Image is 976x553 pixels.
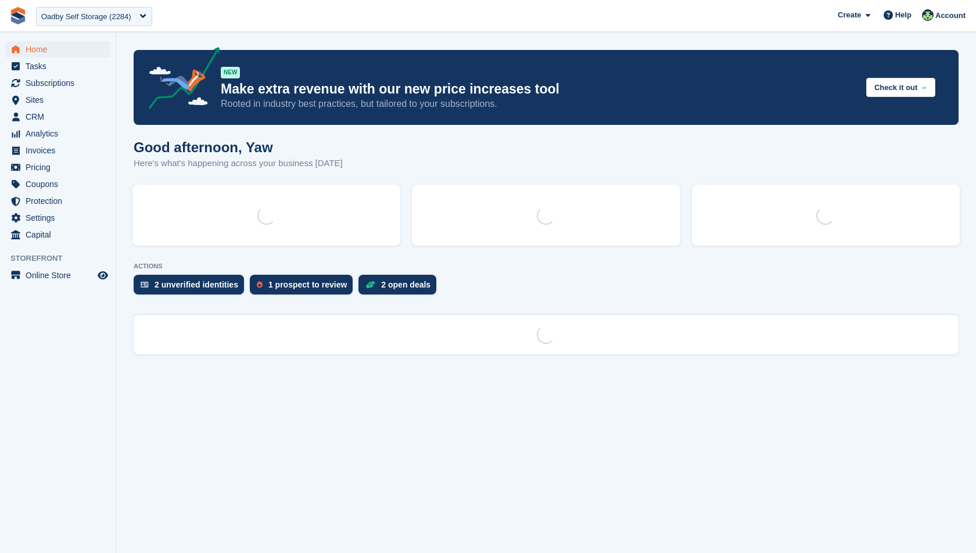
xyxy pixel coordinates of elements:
[134,275,250,300] a: 2 unverified identities
[134,263,959,270] p: ACTIONS
[134,157,343,170] p: Here's what's happening across your business [DATE]
[26,92,95,108] span: Sites
[134,139,343,155] h1: Good afternoon, Yaw
[221,81,857,98] p: Make extra revenue with our new price increases tool
[6,58,110,74] a: menu
[26,58,95,74] span: Tasks
[26,267,95,283] span: Online Store
[41,11,131,23] div: Oadby Self Storage (2284)
[26,109,95,125] span: CRM
[9,7,27,24] img: stora-icon-8386f47178a22dfd0bd8f6a31ec36ba5ce8667c1dd55bd0f319d3a0aa187defe.svg
[26,176,95,192] span: Coupons
[26,75,95,91] span: Subscriptions
[10,253,116,264] span: Storefront
[922,9,934,21] img: Yaw Boakye
[866,78,935,97] button: Check it out →
[250,275,358,300] a: 1 prospect to review
[6,92,110,108] a: menu
[6,109,110,125] a: menu
[155,280,238,289] div: 2 unverified identities
[6,176,110,192] a: menu
[268,280,347,289] div: 1 prospect to review
[6,159,110,175] a: menu
[6,125,110,142] a: menu
[221,67,240,78] div: NEW
[96,268,110,282] a: Preview store
[381,280,430,289] div: 2 open deals
[365,281,375,289] img: deal-1b604bf984904fb50ccaf53a9ad4b4a5d6e5aea283cecdc64d6e3604feb123c2.svg
[6,75,110,91] a: menu
[26,227,95,243] span: Capital
[935,10,966,21] span: Account
[141,281,149,288] img: verify_identity-adf6edd0f0f0b5bbfe63781bf79b02c33cf7c696d77639b501bdc392416b5a36.svg
[6,193,110,209] a: menu
[26,142,95,159] span: Invoices
[26,125,95,142] span: Analytics
[257,281,263,288] img: prospect-51fa495bee0391a8d652442698ab0144808aea92771e9ea1ae160a38d050c398.svg
[26,210,95,226] span: Settings
[6,227,110,243] a: menu
[139,47,220,113] img: price-adjustments-announcement-icon-8257ccfd72463d97f412b2fc003d46551f7dbcb40ab6d574587a9cd5c0d94...
[838,9,861,21] span: Create
[358,275,442,300] a: 2 open deals
[26,159,95,175] span: Pricing
[6,267,110,283] a: menu
[26,193,95,209] span: Protection
[26,41,95,58] span: Home
[6,41,110,58] a: menu
[6,210,110,226] a: menu
[221,98,857,110] p: Rooted in industry best practices, but tailored to your subscriptions.
[6,142,110,159] a: menu
[895,9,912,21] span: Help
